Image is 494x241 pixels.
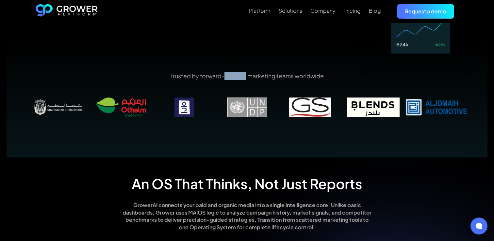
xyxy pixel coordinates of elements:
[310,8,335,14] div: Company
[343,8,361,14] div: Pricing
[122,202,373,231] p: GrowerAI connects your paid and organic media into a single intelligence core. Unlike basic dashb...
[369,8,381,14] div: Blog
[279,7,302,15] a: Solutions
[26,72,468,80] p: Trusted by forward-thinking marketing teams worldwide
[36,4,98,19] a: home
[249,7,271,15] a: Platform
[249,8,271,14] div: Platform
[397,4,454,18] a: Request a demo
[369,7,381,15] a: Blog
[343,7,361,15] a: Pricing
[132,175,362,192] h2: An OS That Thinks, Not Just Reports
[310,7,335,15] a: Company
[279,8,302,14] div: Solutions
